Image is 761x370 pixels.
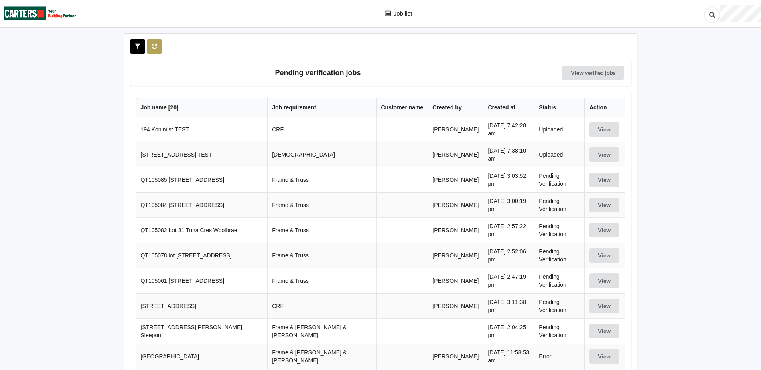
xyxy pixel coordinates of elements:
[136,344,268,369] td: [GEOGRAPHIC_DATA]
[428,192,483,217] td: [PERSON_NAME]
[267,192,376,217] td: Frame & Truss
[394,10,412,16] span: Job list
[483,268,534,293] td: [DATE] 2:47:19 pm
[136,243,268,268] td: QT105078 lot [STREET_ADDRESS]
[589,173,619,187] button: View
[428,142,483,167] td: [PERSON_NAME]
[534,192,584,217] td: Pending Verification
[267,344,376,369] td: Frame & [PERSON_NAME] & [PERSON_NAME]
[589,151,621,158] a: View
[589,122,619,137] button: View
[483,243,534,268] td: [DATE] 2:52:06 pm
[483,217,534,243] td: [DATE] 2:57:22 pm
[483,167,534,192] td: [DATE] 3:03:52 pm
[534,167,584,192] td: Pending Verification
[483,98,534,117] th: Created at
[428,217,483,243] td: [PERSON_NAME]
[136,167,268,192] td: QT105085 [STREET_ADDRESS]
[589,248,619,263] button: View
[534,344,584,369] td: Error
[589,299,619,313] button: View
[267,142,376,167] td: [DEMOGRAPHIC_DATA]
[534,268,584,293] td: Pending Verification
[589,324,619,338] button: View
[136,117,268,142] td: 194 Konini st TEST
[534,142,584,167] td: Uploaded
[267,98,376,117] th: Job requirement
[589,349,619,364] button: View
[483,318,534,344] td: [DATE] 2:04:25 pm
[4,0,76,26] img: Carters
[428,243,483,268] td: [PERSON_NAME]
[589,227,621,233] a: View
[428,167,483,192] td: [PERSON_NAME]
[589,177,621,183] a: View
[136,293,268,318] td: [STREET_ADDRESS]
[428,268,483,293] td: [PERSON_NAME]
[267,243,376,268] td: Frame & Truss
[376,98,428,117] th: Customer name
[589,277,621,284] a: View
[534,293,584,318] td: Pending Verification
[589,223,619,237] button: View
[136,217,268,243] td: QT105082 Lot 31 Tuna Cres Woolbrae
[589,147,619,162] button: View
[562,66,624,80] a: View verified jobs
[136,66,500,80] h3: Pending verification jobs
[267,293,376,318] td: CRF
[377,10,419,18] a: Job list
[483,344,534,369] td: [DATE] 11:58:53 am
[483,192,534,217] td: [DATE] 3:00:19 pm
[428,344,483,369] td: [PERSON_NAME]
[267,268,376,293] td: Frame & Truss
[584,98,625,117] th: Action
[534,98,584,117] th: Status
[136,142,268,167] td: [STREET_ADDRESS] TEST
[136,318,268,344] td: [STREET_ADDRESS][PERSON_NAME] Sleepout
[267,167,376,192] td: Frame & Truss
[483,142,534,167] td: [DATE] 7:38:10 am
[428,293,483,318] td: [PERSON_NAME]
[136,192,268,217] td: QT105084 [STREET_ADDRESS]
[589,126,621,133] a: View
[589,328,621,334] a: View
[589,198,619,212] button: View
[267,318,376,344] td: Frame & [PERSON_NAME] & [PERSON_NAME]
[483,117,534,142] td: [DATE] 7:42:28 am
[136,268,268,293] td: QT105061 [STREET_ADDRESS]
[589,202,621,208] a: View
[267,217,376,243] td: Frame & Truss
[589,353,621,360] a: View
[534,243,584,268] td: Pending Verification
[534,318,584,344] td: Pending Verification
[589,252,621,259] a: View
[589,303,621,309] a: View
[267,117,376,142] td: CRF
[428,117,483,142] td: [PERSON_NAME]
[720,5,761,22] div: User Profile
[483,293,534,318] td: [DATE] 3:11:38 pm
[534,117,584,142] td: Uploaded
[428,98,483,117] th: Created by
[589,273,619,288] button: View
[136,98,268,117] th: Job name [ 20 ]
[534,217,584,243] td: Pending Verification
